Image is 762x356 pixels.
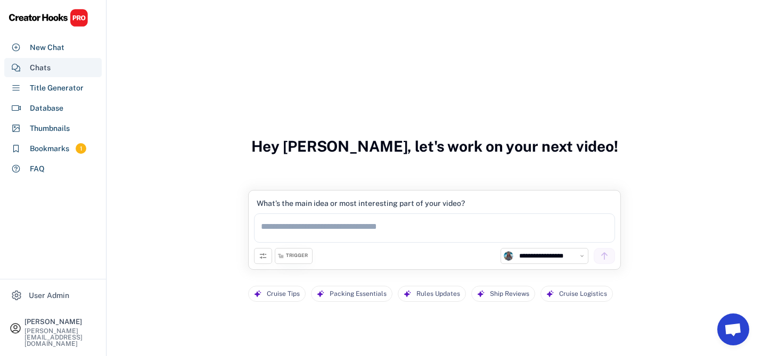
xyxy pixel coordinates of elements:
[330,286,387,302] div: Packing Essentials
[267,286,300,302] div: Cruise Tips
[30,123,70,134] div: Thumbnails
[30,163,45,175] div: FAQ
[9,9,88,27] img: CHPRO%20Logo.svg
[76,144,86,153] div: 1
[717,313,749,345] a: Open chat
[30,143,69,154] div: Bookmarks
[504,251,513,261] img: unnamed.jpg
[24,328,97,347] div: [PERSON_NAME][EMAIL_ADDRESS][DOMAIN_NAME]
[286,252,308,259] div: TRIGGER
[257,198,465,208] div: What’s the main idea or most interesting part of your video?
[30,42,64,53] div: New Chat
[30,62,51,73] div: Chats
[24,318,97,325] div: [PERSON_NAME]
[559,286,607,302] div: Cruise Logistics
[251,126,618,167] h3: Hey [PERSON_NAME], let's work on your next video!
[29,290,69,301] div: User Admin
[30,103,63,114] div: Database
[30,82,84,94] div: Title Generator
[416,286,460,302] div: Rules Updates
[490,286,529,302] div: Ship Reviews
